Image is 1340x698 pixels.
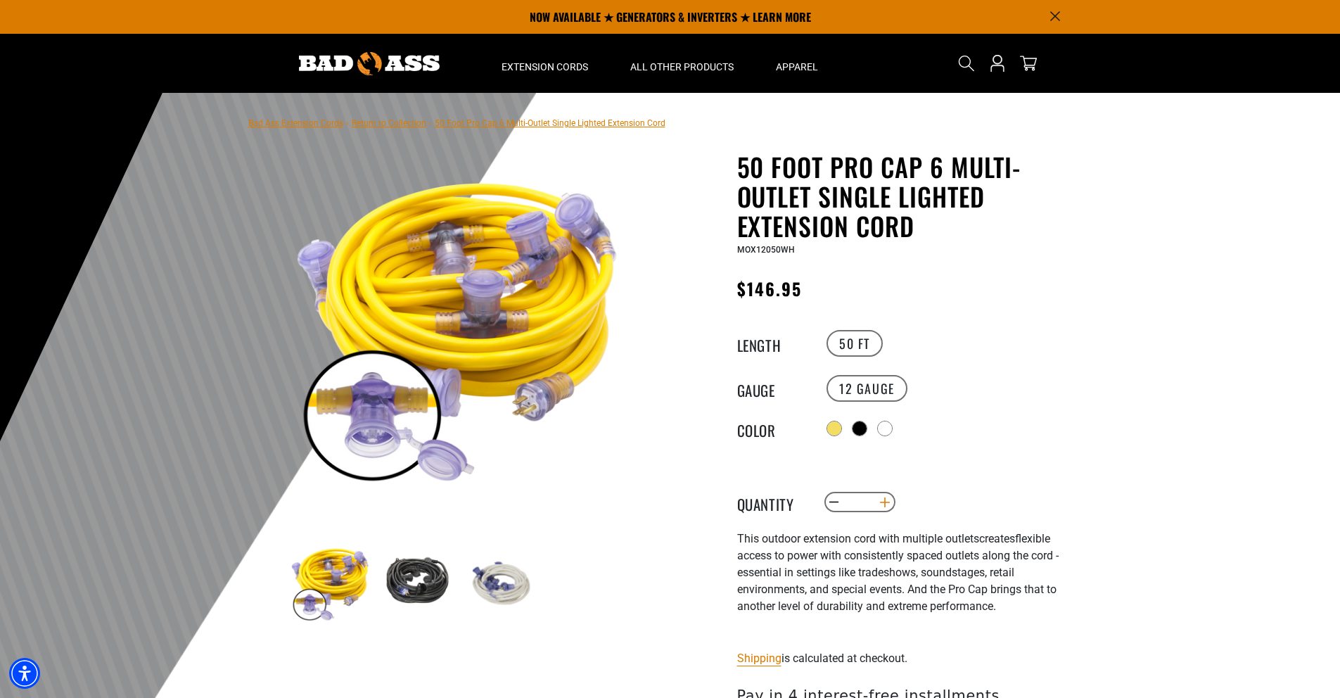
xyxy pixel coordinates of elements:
[9,658,40,689] div: Accessibility Menu
[630,61,734,73] span: All Other Products
[248,118,343,128] a: Bad Ass Extension Cords
[737,532,979,545] span: This outdoor extension cord with multiple outlets
[609,34,755,93] summary: All Other Products
[299,52,440,75] img: Bad Ass Extension Cords
[460,542,542,623] img: white
[290,542,371,623] img: yellow
[480,34,609,93] summary: Extension Cords
[737,419,808,438] legend: Color
[737,276,803,301] span: $146.95
[290,155,629,494] img: yellow
[346,118,349,128] span: ›
[737,493,808,512] label: Quantity
[248,114,665,131] nav: breadcrumbs
[986,34,1009,93] a: Open this option
[737,531,1082,615] p: flexible access to power with consistently spaced outlets along the cord - essential in settings ...
[979,532,1015,545] span: creates
[737,152,1082,241] h1: 50 Foot Pro Cap 6 Multi-Outlet Single Lighted Extension Cord
[755,34,839,93] summary: Apparel
[375,542,457,623] img: black
[737,245,795,255] span: MOX12050WH
[502,61,588,73] span: Extension Cords
[827,375,907,402] label: 12 GAUGE
[776,61,818,73] span: Apparel
[737,379,808,398] legend: Gauge
[1017,55,1040,72] a: cart
[737,334,808,353] legend: Length
[352,118,426,128] a: Return to Collection
[955,52,978,75] summary: Search
[737,652,781,665] a: Shipping
[435,118,665,128] span: 50 Foot Pro Cap 6 Multi-Outlet Single Lighted Extension Cord
[429,118,432,128] span: ›
[737,649,1082,668] div: is calculated at checkout.
[827,330,883,357] label: 50 FT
